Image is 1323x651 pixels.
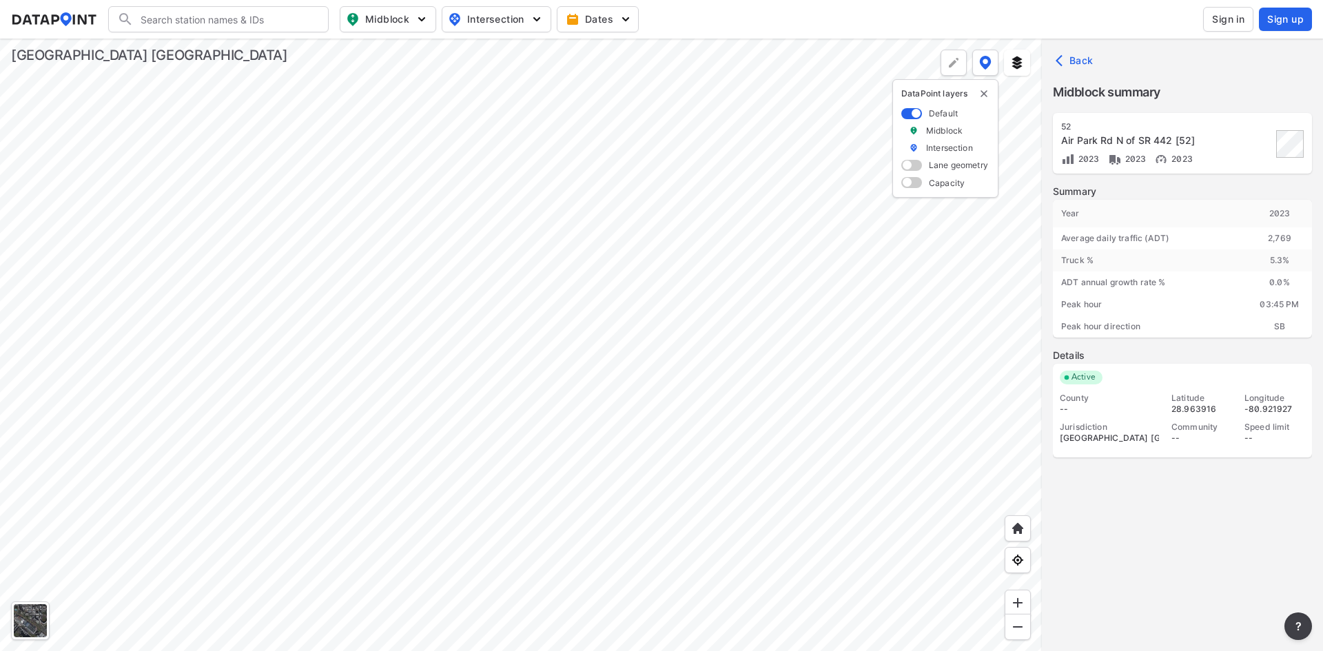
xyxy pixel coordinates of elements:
[1247,249,1312,271] div: 5.3 %
[1293,618,1304,634] span: ?
[11,601,50,640] div: Toggle basemap
[1060,393,1159,404] div: County
[972,50,998,76] button: DataPoint layers
[1004,50,1030,76] button: External layers
[909,125,919,136] img: marker_Midblock.5ba75e30.svg
[1060,422,1159,433] div: Jurisdiction
[1061,152,1075,166] img: Volume count
[1259,8,1312,31] button: Sign up
[978,88,989,99] button: delete
[929,159,988,171] label: Lane geometry
[1053,271,1247,293] div: ADT annual growth rate %
[1247,293,1312,316] div: 03:45 PM
[1244,404,1305,415] div: -80.921927
[1247,271,1312,293] div: 0.0 %
[11,45,287,65] div: [GEOGRAPHIC_DATA] [GEOGRAPHIC_DATA]
[568,12,630,26] span: Dates
[1053,293,1247,316] div: Peak hour
[1011,596,1025,610] img: ZvzfEJKXnyWIrJytrsY285QMwk63cM6Drc+sIAAAAASUVORK5CYII=
[1005,614,1031,640] div: Zoom out
[1010,56,1024,70] img: layers.ee07997e.svg
[1267,12,1304,26] span: Sign up
[557,6,639,32] button: Dates
[1171,404,1232,415] div: 28.963916
[926,125,963,136] label: Midblock
[1061,121,1272,132] div: 52
[901,88,989,99] p: DataPoint layers
[1244,422,1305,433] div: Speed limit
[1154,152,1168,166] img: Vehicle speed
[1053,50,1099,72] button: Back
[1060,404,1159,415] div: --
[1005,547,1031,573] div: View my location
[1168,154,1193,164] span: 2023
[1053,316,1247,338] div: Peak hour direction
[1171,393,1232,404] div: Latitude
[345,11,361,28] img: map_pin_mid.602f9df1.svg
[1053,227,1247,249] div: Average daily traffic (ADT)
[1171,422,1232,433] div: Community
[1061,134,1272,147] div: Air Park Rd N of SR 442 [52]
[1247,227,1312,249] div: 2,769
[442,6,551,32] button: Intersection
[1011,521,1025,535] img: +XpAUvaXAN7GudzAAAAAElFTkSuQmCC
[1247,200,1312,227] div: 2023
[941,50,967,76] div: Polygon tool
[566,12,580,26] img: calendar-gold.39a51dde.svg
[1011,553,1025,567] img: zeq5HYn9AnE9l6UmnFLPAAAAAElFTkSuQmCC
[1284,612,1312,640] button: more
[448,11,542,28] span: Intersection
[346,11,427,28] span: Midblock
[1053,349,1312,362] label: Details
[1108,152,1122,166] img: Vehicle class
[530,12,544,26] img: 5YPKRKmlfpI5mqlR8AD95paCi+0kK1fRFDJSaMmawlwaeJcJwk9O2fotCW5ve9gAAAAASUVORK5CYII=
[1075,154,1100,164] span: 2023
[929,107,958,119] label: Default
[447,11,463,28] img: map_pin_int.54838e6b.svg
[1060,433,1159,444] div: [GEOGRAPHIC_DATA] [GEOGRAPHIC_DATA]
[1053,249,1247,271] div: Truck %
[979,56,992,70] img: data-point-layers.37681fc9.svg
[619,12,633,26] img: 5YPKRKmlfpI5mqlR8AD95paCi+0kK1fRFDJSaMmawlwaeJcJwk9O2fotCW5ve9gAAAAASUVORK5CYII=
[1200,7,1256,32] a: Sign in
[340,6,436,32] button: Midblock
[415,12,429,26] img: 5YPKRKmlfpI5mqlR8AD95paCi+0kK1fRFDJSaMmawlwaeJcJwk9O2fotCW5ve9gAAAAASUVORK5CYII=
[1011,620,1025,634] img: MAAAAAElFTkSuQmCC
[929,177,965,189] label: Capacity
[11,12,97,26] img: dataPointLogo.9353c09d.svg
[1066,371,1102,384] span: Active
[1256,8,1312,31] a: Sign up
[1005,515,1031,541] div: Home
[978,88,989,99] img: close-external-leyer.3061a1c7.svg
[1053,83,1312,102] label: Midblock summary
[1244,393,1305,404] div: Longitude
[1053,185,1312,198] label: Summary
[1122,154,1147,164] span: 2023
[1058,54,1094,68] span: Back
[1244,433,1305,444] div: --
[909,142,919,154] img: marker_Intersection.6861001b.svg
[926,142,973,154] label: Intersection
[1247,316,1312,338] div: SB
[947,56,961,70] img: +Dz8AAAAASUVORK5CYII=
[1171,433,1232,444] div: --
[1203,7,1253,32] button: Sign in
[1005,590,1031,616] div: Zoom in
[1212,12,1244,26] span: Sign in
[1053,200,1247,227] div: Year
[134,8,320,30] input: Search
